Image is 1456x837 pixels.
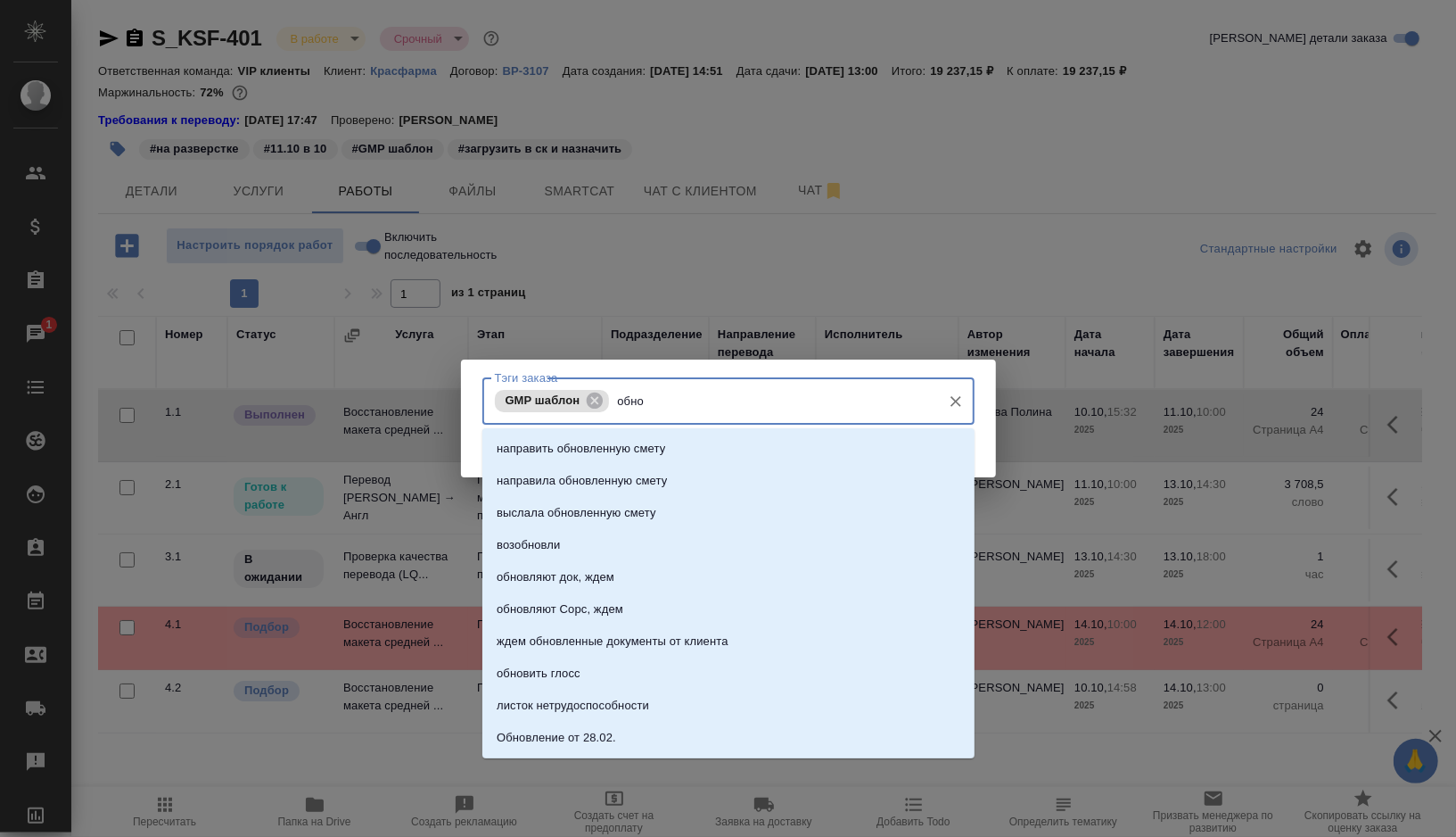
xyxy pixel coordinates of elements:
p: обновить глосс [497,665,580,683]
span: GMP шаблон [495,394,591,407]
button: Очистить [943,389,968,414]
p: листок нетрудоспособности [497,697,649,715]
div: GMP шаблон [495,390,610,412]
p: выслала обновленную смету [497,504,656,522]
p: обновляют Сорс, ждем [497,601,623,618]
p: ждем обновленные документы от клиента [497,633,728,651]
p: обновляют док, ждем [497,568,614,586]
p: возобновли [497,536,560,554]
p: направить обновленную смету [497,440,665,458]
p: направила обновленную смету [497,472,667,490]
p: Обновление от 28.02. [497,729,616,747]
